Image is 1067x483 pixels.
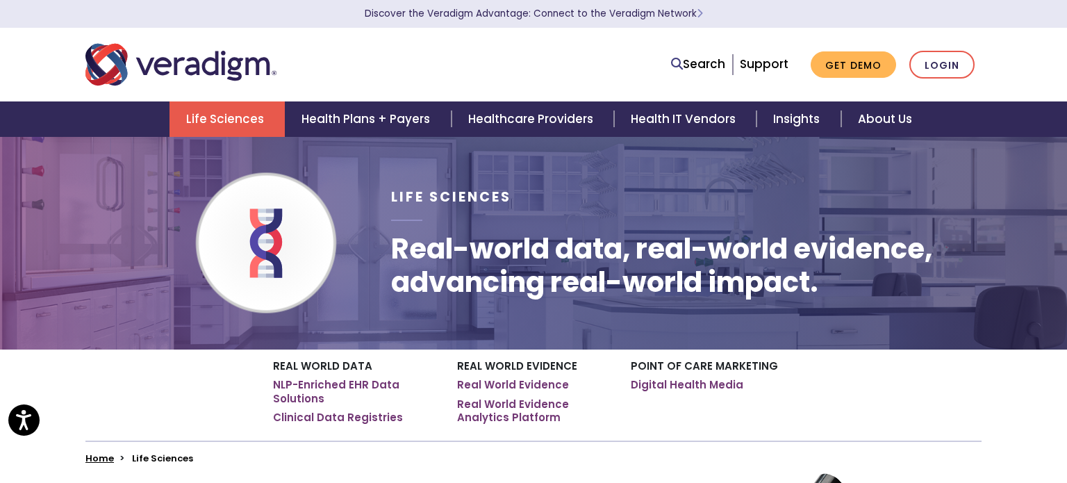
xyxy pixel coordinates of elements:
a: Get Demo [811,51,896,79]
a: Real World Evidence Analytics Platform [457,398,610,425]
a: Search [671,55,725,74]
a: Health IT Vendors [614,101,756,137]
a: Healthcare Providers [452,101,614,137]
span: Life Sciences [391,188,511,206]
span: Learn More [697,7,703,20]
h1: Real-world data, real-world evidence, advancing real-world impact. [391,232,982,299]
a: Login [909,51,975,79]
a: Discover the Veradigm Advantage: Connect to the Veradigm NetworkLearn More [365,7,703,20]
a: Clinical Data Registries [273,411,403,425]
a: About Us [841,101,929,137]
img: Veradigm logo [85,42,276,88]
a: NLP-Enriched EHR Data Solutions [273,378,436,405]
a: Home [85,452,114,465]
a: Real World Evidence [457,378,569,392]
a: Support [740,56,788,72]
a: Insights [756,101,841,137]
a: Health Plans + Payers [285,101,451,137]
a: Life Sciences [169,101,285,137]
a: Digital Health Media [631,378,743,392]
